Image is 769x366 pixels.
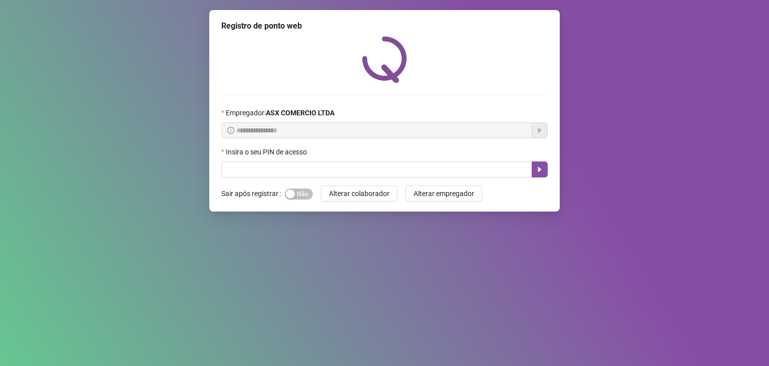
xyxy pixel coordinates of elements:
span: Alterar empregador [414,188,474,199]
div: Registro de ponto web [221,20,548,32]
span: caret-right [536,165,544,173]
strong: ASX COMERCIO LTDA [266,109,334,117]
label: Insira o seu PIN de acesso [221,146,313,157]
span: Alterar colaborador [329,188,390,199]
span: info-circle [227,127,234,134]
button: Alterar empregador [406,186,482,202]
span: Empregador : [226,107,334,118]
button: Alterar colaborador [321,186,398,202]
label: Sair após registrar [221,186,285,202]
img: QRPoint [362,36,407,83]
